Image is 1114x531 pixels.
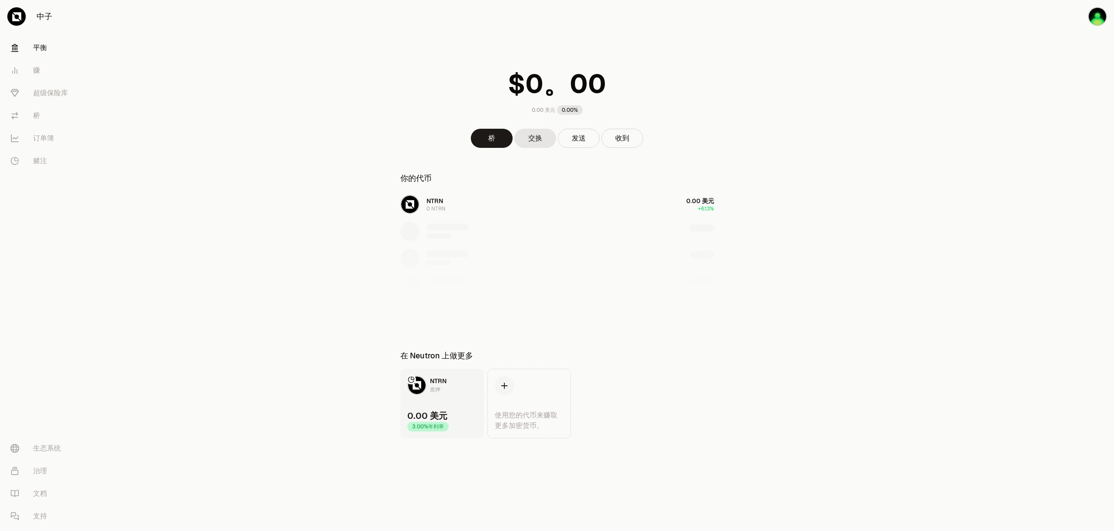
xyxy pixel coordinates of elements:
a: 文档 [3,482,94,505]
a: 生态系统 [3,437,94,460]
a: 桥 [3,104,94,127]
font: 治理 [33,466,47,475]
font: 平衡 [33,43,47,52]
img: 克皮尔 [1089,8,1106,25]
button: 发送 [558,129,600,148]
img: NTRN 徽标 [408,377,426,394]
font: 生态系统 [33,444,61,453]
a: 平衡 [3,37,94,59]
a: 超级保险库 [3,82,94,104]
font: 0.00% [562,107,578,114]
font: 质押 [430,386,440,393]
font: 3.00% [412,423,428,430]
a: 桥 [471,129,513,148]
a: 赌注 [3,150,94,172]
font: 桥 [33,111,40,120]
font: 0.00 美元 [407,410,447,421]
font: 年利率 [428,423,444,430]
font: 超级保险库 [33,88,68,97]
a: 使用您的代币来赚取更多加密货币。 [487,369,571,438]
font: 收到 [615,134,629,143]
button: 收到 [601,129,643,148]
font: 赌注 [33,156,47,165]
font: 在 Neutron 上做更多 [400,351,473,361]
font: 发送 [572,134,586,143]
font: 中子 [37,11,52,21]
font: 交换 [528,134,542,143]
font: 支持 [33,511,47,521]
a: 治理 [3,460,94,482]
font: 使用您的代币来赚取更多加密货币。 [495,411,557,430]
font: 赚 [33,66,40,75]
font: 你的代币 [400,173,432,183]
a: 订单簿 [3,127,94,150]
a: 赚 [3,59,94,82]
a: NTRN 徽标NTRN质押0.00 美元3.00% 年利率 [400,369,484,438]
font: NTRN [430,377,446,385]
font: 文档 [33,489,47,498]
font: 桥 [488,134,495,143]
a: 支持 [3,505,94,528]
font: 0.00 美元 [532,107,555,114]
a: 交换 [514,129,556,148]
font: 订单簿 [33,134,54,143]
